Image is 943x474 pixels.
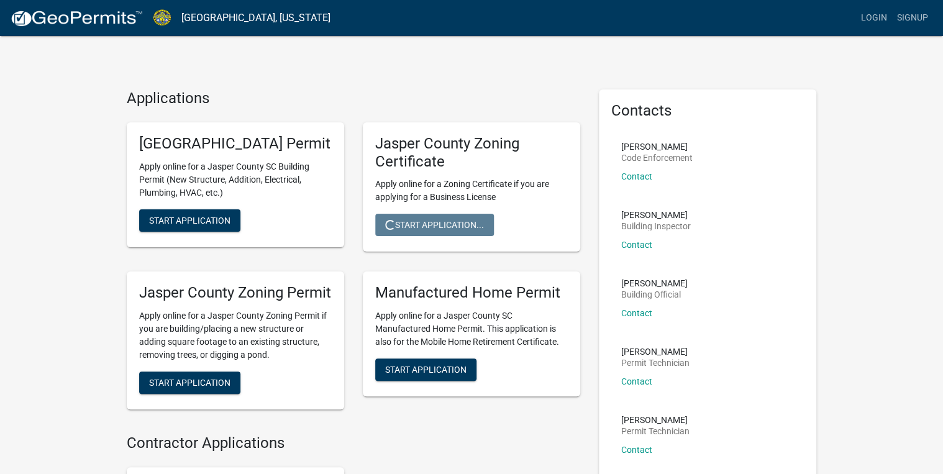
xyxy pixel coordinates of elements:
p: Apply online for a Jasper County SC Manufactured Home Permit. This application is also for the Mo... [375,309,568,349]
button: Start Application [139,371,240,394]
a: Contact [621,171,652,181]
span: Start Application [149,378,230,388]
p: [PERSON_NAME] [621,416,690,424]
p: Code Enforcement [621,153,693,162]
a: Contact [621,376,652,386]
a: Contact [621,445,652,455]
button: Start Application [139,209,240,232]
a: Signup [892,6,933,30]
h5: [GEOGRAPHIC_DATA] Permit [139,135,332,153]
p: Building Inspector [621,222,691,230]
p: [PERSON_NAME] [621,142,693,151]
p: [PERSON_NAME] [621,347,690,356]
p: Building Official [621,290,688,299]
button: Start Application [375,358,476,381]
span: Start Application [385,365,467,375]
a: Contact [621,240,652,250]
p: Apply online for a Zoning Certificate if you are applying for a Business License [375,178,568,204]
h5: Contacts [611,102,804,120]
h5: Manufactured Home Permit [375,284,568,302]
p: Apply online for a Jasper County Zoning Permit if you are building/placing a new structure or add... [139,309,332,362]
span: Start Application... [385,220,484,230]
p: [PERSON_NAME] [621,211,691,219]
h5: Jasper County Zoning Permit [139,284,332,302]
p: Permit Technician [621,358,690,367]
wm-workflow-list-section: Applications [127,89,580,419]
a: [GEOGRAPHIC_DATA], [US_STATE] [181,7,330,29]
p: [PERSON_NAME] [621,279,688,288]
img: Jasper County, South Carolina [153,9,171,26]
a: Login [856,6,892,30]
h4: Contractor Applications [127,434,580,452]
h5: Jasper County Zoning Certificate [375,135,568,171]
a: Contact [621,308,652,318]
p: Permit Technician [621,427,690,435]
h4: Applications [127,89,580,107]
span: Start Application [149,215,230,225]
button: Start Application... [375,214,494,236]
p: Apply online for a Jasper County SC Building Permit (New Structure, Addition, Electrical, Plumbin... [139,160,332,199]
